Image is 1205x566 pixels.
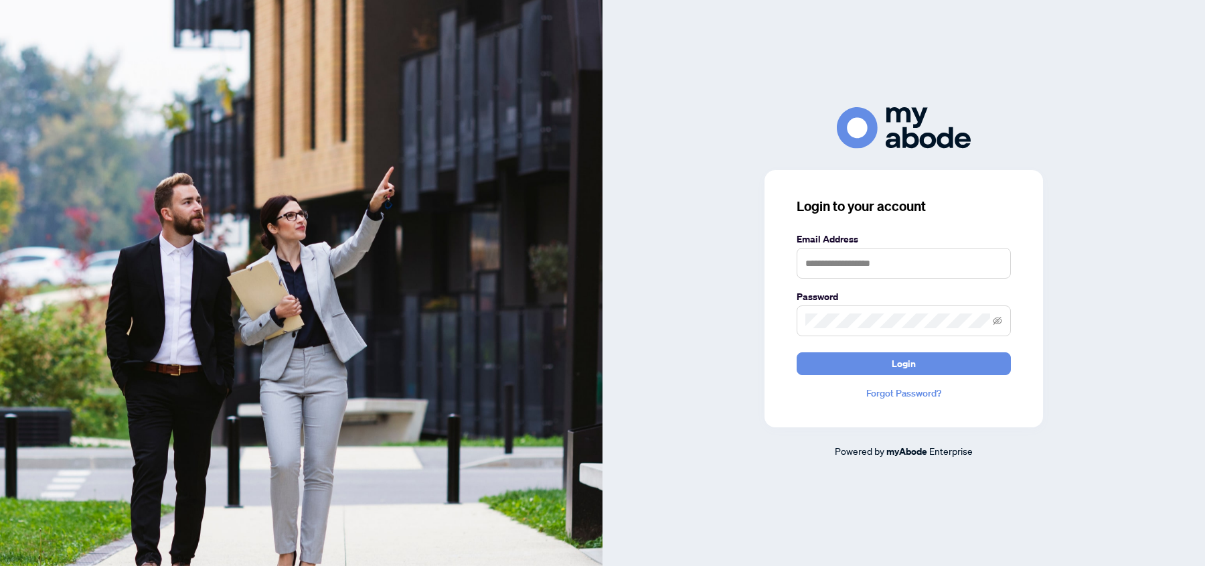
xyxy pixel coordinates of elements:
[835,445,884,457] span: Powered by
[892,353,916,374] span: Login
[797,352,1011,375] button: Login
[837,107,971,148] img: ma-logo
[797,289,1011,304] label: Password
[797,232,1011,246] label: Email Address
[797,197,1011,216] h3: Login to your account
[929,445,973,457] span: Enterprise
[797,386,1011,401] a: Forgot Password?
[993,316,1002,326] span: eye-invisible
[886,444,927,459] a: myAbode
